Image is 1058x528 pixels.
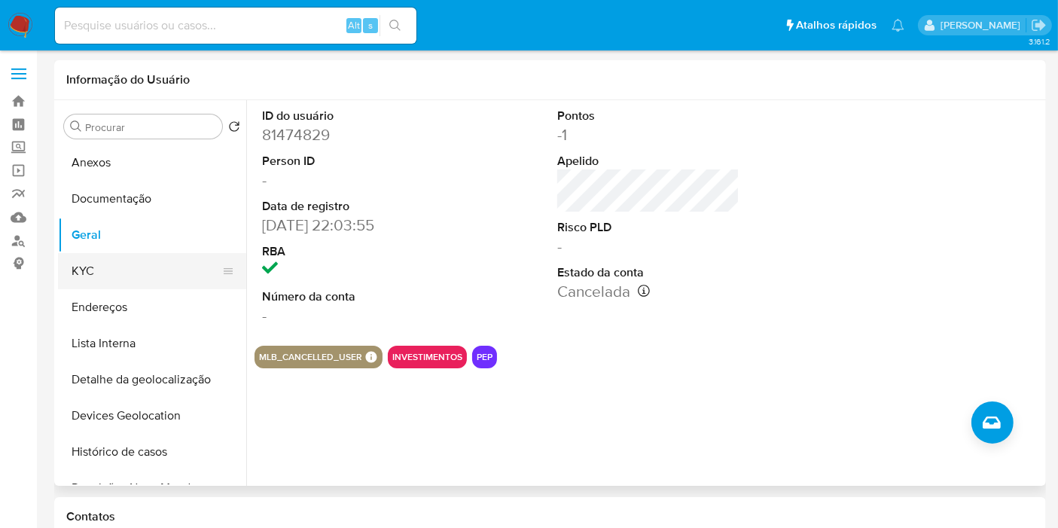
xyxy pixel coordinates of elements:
dt: Estado da conta [557,264,739,281]
a: Sair [1031,17,1047,33]
dt: Pontos [557,108,739,124]
h1: Contatos [66,509,1034,524]
dt: Data de registro [262,198,444,215]
button: Documentação [58,181,246,217]
h1: Informação do Usuário [66,72,190,87]
button: Histórico de casos [58,434,246,470]
button: Detalhe da geolocalização [58,362,246,398]
dd: 81474829 [262,124,444,145]
button: Restrições Novo Mundo [58,470,246,506]
dt: Person ID [262,153,444,169]
button: search-icon [380,15,410,36]
span: s [368,18,373,32]
button: Endereços [58,289,246,325]
button: Anexos [58,145,246,181]
dd: [DATE] 22:03:55 [262,215,444,236]
button: Procurar [70,121,82,133]
p: leticia.merlin@mercadolivre.com [941,18,1026,32]
input: Procurar [85,121,216,134]
dd: - [557,236,739,257]
dt: Risco PLD [557,219,739,236]
button: Geral [58,217,246,253]
dd: - [262,305,444,326]
button: KYC [58,253,234,289]
dt: ID do usuário [262,108,444,124]
dt: RBA [262,243,444,260]
a: Notificações [892,19,904,32]
input: Pesquise usuários ou casos... [55,16,416,35]
span: Alt [348,18,360,32]
dd: - [262,169,444,191]
button: Retornar ao pedido padrão [228,121,240,137]
dd: -1 [557,124,739,145]
dt: Número da conta [262,288,444,305]
dd: Cancelada [557,281,739,302]
span: Atalhos rápidos [796,17,877,33]
button: Devices Geolocation [58,398,246,434]
dt: Apelido [557,153,739,169]
button: Lista Interna [58,325,246,362]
